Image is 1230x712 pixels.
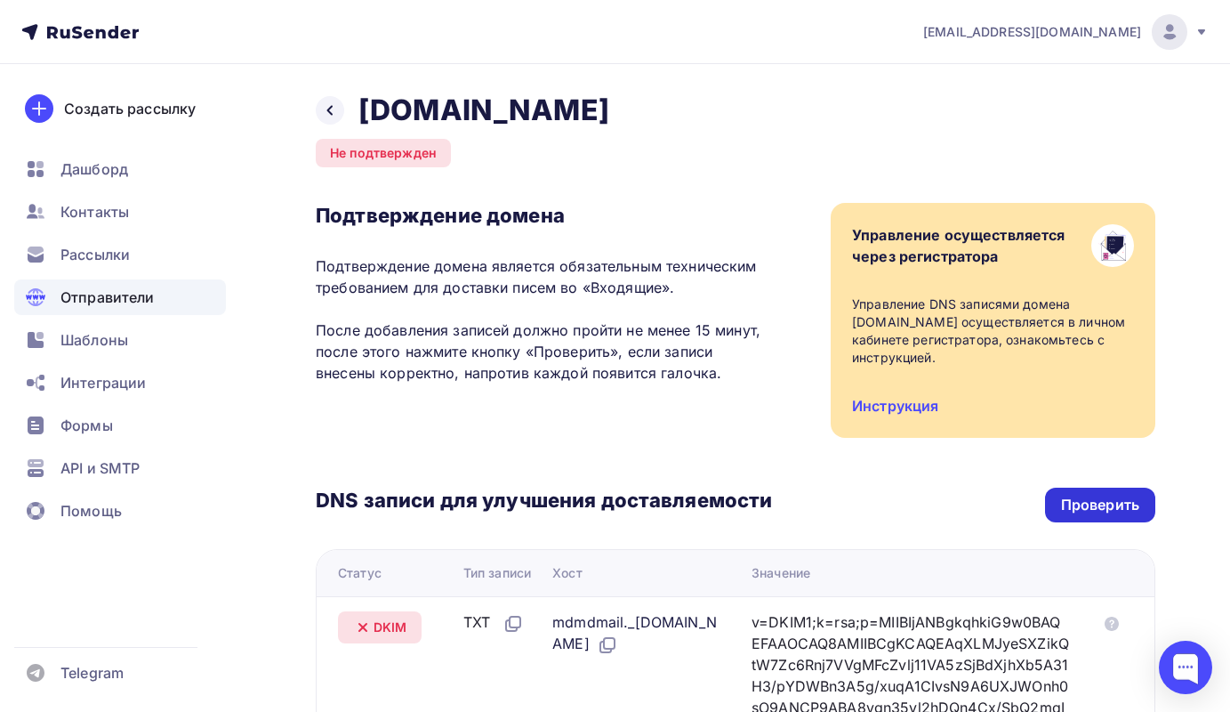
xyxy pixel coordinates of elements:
[316,139,451,167] div: Не подтвержден
[60,201,129,222] span: Контакты
[14,194,226,230] a: Контакты
[316,203,772,228] h3: Подтверждение домена
[60,287,155,308] span: Отправители
[358,93,609,128] h2: [DOMAIN_NAME]
[14,279,226,315] a: Отправители
[316,488,772,516] h3: DNS записи для улучшения доставляемости
[14,151,226,187] a: Дашборд
[60,329,128,351] span: Шаблоны
[60,500,122,522] span: Помощь
[374,619,407,636] span: DKIM
[852,295,1134,367] div: Управление DNS записями домена [DOMAIN_NAME] осуществляется в личном кабинете регистратора, ознак...
[60,244,130,265] span: Рассылки
[14,237,226,272] a: Рассылки
[60,158,128,180] span: Дашборд
[552,564,583,582] div: Хост
[64,98,196,119] div: Создать рассылку
[463,564,531,582] div: Тип записи
[316,255,772,384] p: Подтверждение домена является обязательным техническим требованием для доставки писем во «Входящи...
[923,14,1209,50] a: [EMAIL_ADDRESS][DOMAIN_NAME]
[60,372,146,393] span: Интеграции
[60,662,124,684] span: Telegram
[923,23,1141,41] span: [EMAIL_ADDRESS][DOMAIN_NAME]
[60,415,113,436] span: Формы
[463,611,524,635] div: TXT
[14,322,226,358] a: Шаблоны
[14,408,226,443] a: Формы
[852,397,938,415] a: Инструкция
[852,224,1065,267] div: Управление осуществляется через регистратора
[1061,495,1139,515] div: Проверить
[338,564,382,582] div: Статус
[552,611,723,656] div: mdmdmail._[DOMAIN_NAME]
[60,457,140,479] span: API и SMTP
[752,564,810,582] div: Значение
